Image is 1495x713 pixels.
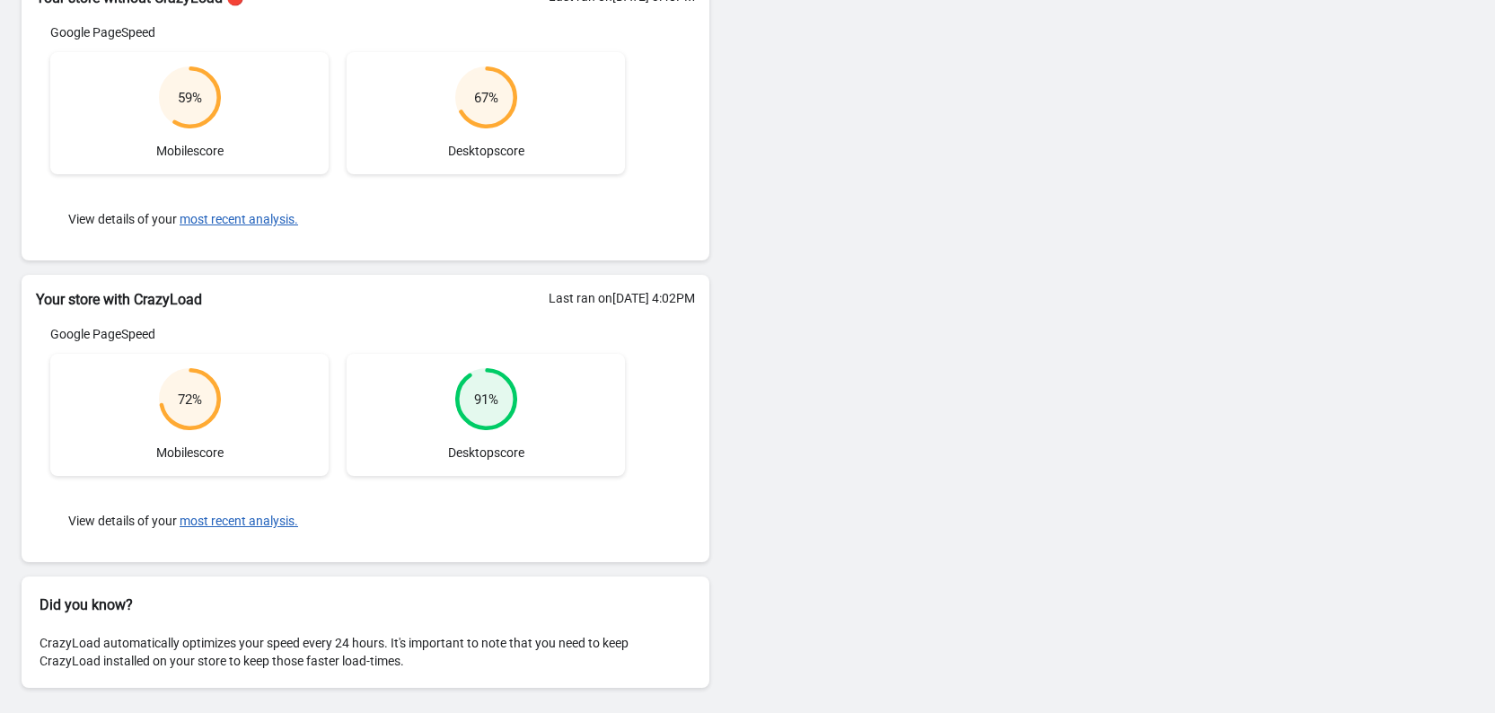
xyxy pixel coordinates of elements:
div: 67 % [474,89,498,107]
button: most recent analysis. [180,514,298,528]
div: Desktop score [347,52,625,174]
div: Mobile score [50,52,329,174]
button: most recent analysis. [180,212,298,226]
div: View details of your [50,192,625,246]
h2: Your store with CrazyLoad [36,289,695,311]
div: 72 % [178,391,202,409]
div: 59 % [178,89,202,107]
div: Google PageSpeed [50,23,625,41]
div: View details of your [50,494,625,548]
div: Google PageSpeed [50,325,625,343]
div: Mobile score [50,354,329,476]
h2: Did you know? [40,594,691,616]
div: CrazyLoad automatically optimizes your speed every 24 hours. It's important to note that you need... [22,616,709,688]
div: Last ran on [DATE] 4:02PM [549,289,695,307]
div: 91 % [474,391,498,409]
div: Desktop score [347,354,625,476]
